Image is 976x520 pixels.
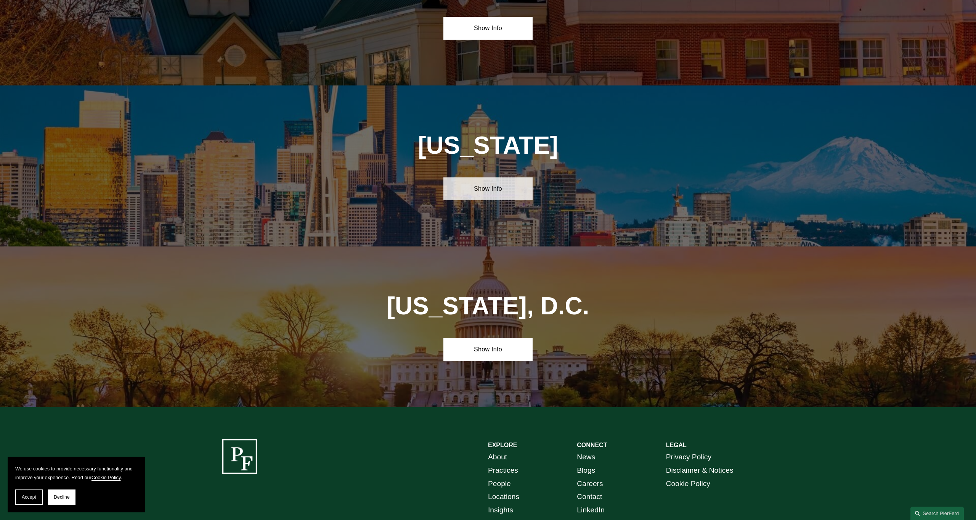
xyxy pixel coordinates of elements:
a: Privacy Policy [666,451,711,464]
a: LinkedIn [577,504,605,517]
a: Cookie Policy [666,477,710,491]
a: Locations [488,490,519,504]
button: Decline [48,489,75,505]
h1: [US_STATE], D.C. [355,292,621,320]
strong: LEGAL [666,442,687,448]
a: Insights [488,504,513,517]
button: Accept [15,489,43,505]
a: Disclaimer & Notices [666,464,734,477]
a: Cookie Policy [91,475,121,480]
section: Cookie banner [8,457,145,512]
strong: EXPLORE [488,442,517,448]
a: About [488,451,507,464]
a: Practices [488,464,518,477]
a: Careers [577,477,603,491]
a: Show Info [443,177,532,200]
a: Search this site [910,507,964,520]
a: News [577,451,595,464]
h1: [US_STATE] [399,132,577,159]
a: Contact [577,490,602,504]
a: People [488,477,511,491]
a: Show Info [443,338,532,361]
p: We use cookies to provide necessary functionality and improve your experience. Read our . [15,464,137,482]
strong: CONNECT [577,442,607,448]
a: Blogs [577,464,595,477]
span: Accept [22,494,36,500]
a: Show Info [443,17,532,40]
span: Decline [54,494,70,500]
